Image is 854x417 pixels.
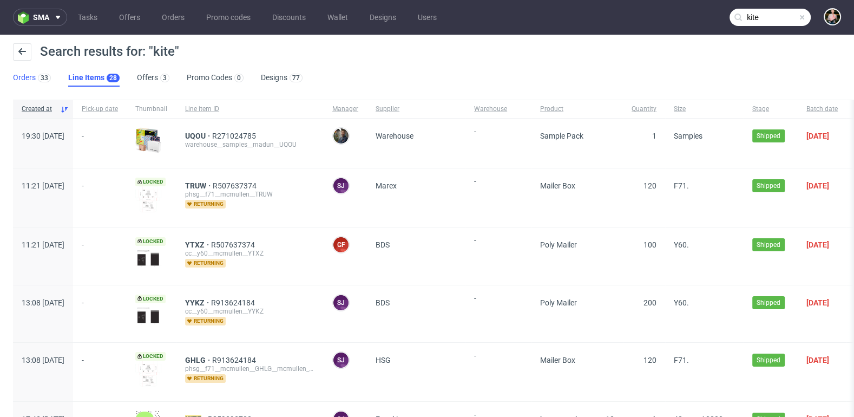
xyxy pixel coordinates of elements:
[806,356,829,364] span: [DATE]
[261,69,303,87] a: Designs77
[376,132,413,140] span: Warehouse
[213,181,259,190] a: R507637374
[363,9,403,26] a: Designs
[135,178,166,186] span: Locked
[40,44,179,59] span: Search results for: "kite"
[82,132,118,155] span: -
[135,237,166,246] span: Locked
[137,69,169,87] a: Offers3
[321,9,354,26] a: Wallet
[806,132,829,140] span: [DATE]
[185,249,315,258] div: cc__y60__mcmullen__YTXZ
[135,361,161,387] img: data
[643,298,656,307] span: 200
[474,236,523,271] span: -
[185,105,315,114] span: Line item ID
[643,181,656,190] span: 120
[757,240,780,250] span: Shipped
[22,181,64,190] span: 11:21 [DATE]
[266,9,312,26] a: Discounts
[82,181,118,214] span: -
[237,74,241,82] div: 0
[540,298,577,307] span: Poly Mailer
[22,356,64,364] span: 13:08 [DATE]
[185,259,226,268] span: returning
[113,9,147,26] a: Offers
[22,105,56,114] span: Created at
[82,356,118,388] span: -
[22,240,64,249] span: 11:21 [DATE]
[806,298,829,307] span: [DATE]
[185,317,226,325] span: returning
[632,105,656,114] span: Quantity
[135,127,161,153] img: sample-icon.16e107be6ad460a3e330.png
[135,186,161,212] img: data
[540,132,583,140] span: Sample Pack
[135,307,161,325] img: data
[185,240,211,249] a: YTXZ
[757,298,780,308] span: Shipped
[68,69,120,87] a: Line Items28
[71,9,104,26] a: Tasks
[200,9,257,26] a: Promo codes
[13,9,67,26] button: sma
[757,131,780,141] span: Shipped
[333,237,349,252] figcaption: GF
[674,356,689,364] span: F71.
[474,127,523,155] span: -
[474,105,523,114] span: Warehouse
[540,356,575,364] span: Mailer Box
[540,181,575,190] span: Mailer Box
[674,298,689,307] span: Y60.
[540,240,577,249] span: Poly Mailer
[135,295,166,303] span: Locked
[13,69,51,87] a: Orders33
[185,140,315,149] div: warehouse__samples__madun__UQOU
[333,128,349,144] img: Maciej Sobola
[674,105,735,114] span: Size
[82,298,118,329] span: -
[474,294,523,329] span: -
[185,200,226,208] span: returning
[211,240,257,249] a: R507637374
[757,355,780,365] span: Shipped
[376,181,397,190] span: Marex
[185,374,226,383] span: returning
[411,9,443,26] a: Users
[212,356,258,364] a: R913624184
[212,132,258,140] span: R271024785
[41,74,48,82] div: 33
[474,177,523,214] span: -
[292,74,300,82] div: 77
[643,356,656,364] span: 120
[332,105,358,114] span: Manager
[22,298,64,307] span: 13:08 [DATE]
[333,353,349,368] figcaption: SJ
[674,240,689,249] span: Y60.
[135,352,166,361] span: Locked
[376,298,390,307] span: BDS
[155,9,191,26] a: Orders
[474,351,523,388] span: -
[185,181,213,190] span: TRUW
[163,74,167,82] div: 3
[185,364,315,373] div: phsg__f71__mcmullen__GHLG__mcmullen__GHLG
[185,132,212,140] a: UQOU
[376,240,390,249] span: BDS
[187,69,244,87] a: Promo Codes0
[33,14,49,21] span: sma
[333,178,349,193] figcaption: SJ
[135,249,161,268] img: data
[185,298,211,307] a: YYKZ
[376,105,457,114] span: Supplier
[652,132,656,140] span: 1
[82,240,118,271] span: -
[185,190,315,199] div: phsg__f71__mcmullen__TRUW
[185,356,212,364] span: GHLG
